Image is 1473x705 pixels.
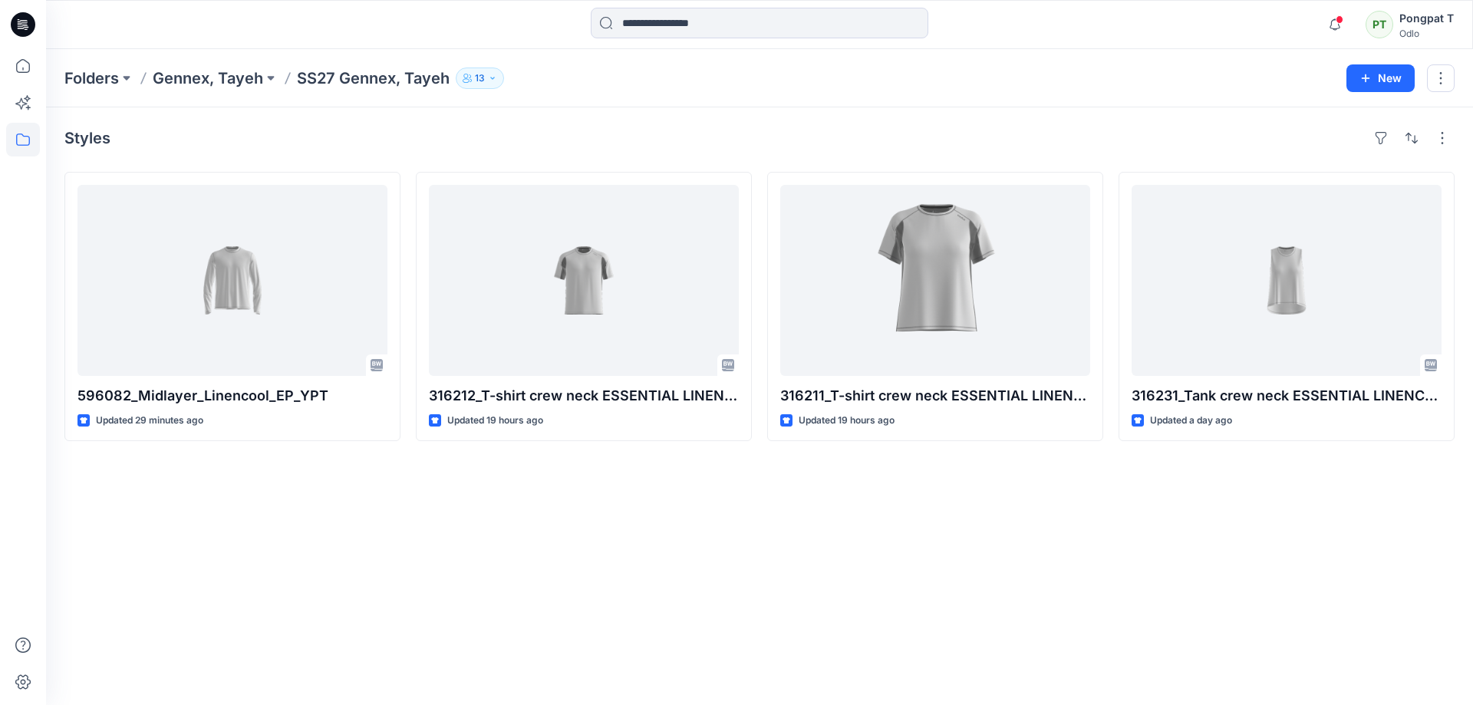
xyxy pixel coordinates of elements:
h4: Styles [64,129,110,147]
p: Updated 19 hours ago [799,413,895,429]
div: Odlo [1399,28,1454,39]
a: 596082_Midlayer_Linencool_EP_YPT [77,185,387,376]
a: 316212_T-shirt crew neck ESSENTIAL LINENCOOL_EP_YPT [429,185,739,376]
a: 316231_Tank crew neck ESSENTIAL LINENCOOL_EP_YPT [1132,185,1442,376]
p: Updated 19 hours ago [447,413,543,429]
a: 316211_T-shirt crew neck ESSENTIAL LINENCOOL_EP_YPT [780,185,1090,376]
a: Gennex, Tayeh [153,68,263,89]
p: Updated a day ago [1150,413,1232,429]
a: Folders [64,68,119,89]
button: New [1346,64,1415,92]
p: 316211_T-shirt crew neck ESSENTIAL LINENCOOL_EP_YPT [780,385,1090,407]
p: 316212_T-shirt crew neck ESSENTIAL LINENCOOL_EP_YPT [429,385,739,407]
p: SS27 Gennex, Tayeh [297,68,450,89]
p: 13 [475,70,485,87]
p: Updated 29 minutes ago [96,413,203,429]
p: 596082_Midlayer_Linencool_EP_YPT [77,385,387,407]
p: 316231_Tank crew neck ESSENTIAL LINENCOOL_EP_YPT [1132,385,1442,407]
div: Pongpat T [1399,9,1454,28]
div: PT [1366,11,1393,38]
button: 13 [456,68,504,89]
